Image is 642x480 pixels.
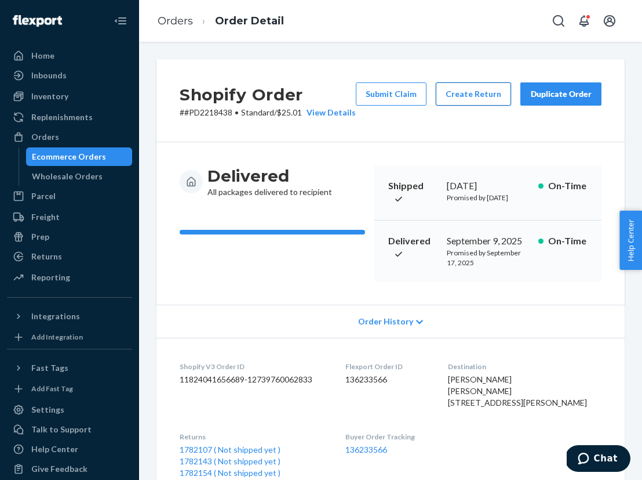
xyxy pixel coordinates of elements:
div: Give Feedback [31,463,87,475]
dd: 136233566 [345,374,429,385]
button: Fast Tags [7,359,132,377]
a: Returns [7,247,132,266]
button: Open notifications [572,9,596,33]
div: Fast Tags [31,362,68,374]
dt: Flexport Order ID [345,362,429,371]
span: Order History [358,316,413,327]
button: Open account menu [598,9,621,33]
button: Integrations [7,307,132,326]
a: Add Fast Tag [7,382,132,396]
a: 1782107 ( Not shipped yet ) [180,445,280,454]
a: 136233566 [345,445,387,454]
p: Promised by September 17, 2025 [447,248,529,268]
div: Replenishments [31,111,93,123]
a: Orders [7,128,132,146]
dt: Shopify V3 Order ID [180,362,327,371]
div: Prep [31,231,49,243]
button: Close Navigation [109,9,132,33]
p: On-Time [548,234,588,248]
button: Duplicate Order [520,82,601,106]
div: All packages delivered to recipient [207,165,332,198]
button: Submit Claim [356,82,426,106]
span: [PERSON_NAME] [PERSON_NAME] [STREET_ADDRESS][PERSON_NAME] [448,374,587,407]
div: Freight [31,211,60,223]
p: Shipped [388,179,437,206]
a: 1782154 ( Not shipped yet ) [180,468,280,478]
dt: Buyer Order Tracking [345,432,429,442]
a: Inbounds [7,66,132,85]
div: Wholesale Orders [32,171,103,182]
div: Parcel [31,190,56,202]
a: Orders [158,15,193,27]
a: Replenishments [7,108,132,127]
button: Help Center [619,211,642,270]
a: Parcel [7,187,132,205]
a: Prep [7,228,132,246]
a: Help Center [7,440,132,459]
h2: Shopify Order [180,82,356,107]
a: Ecommerce Orders [26,147,133,166]
button: View Details [302,107,356,118]
div: Talk to Support [31,424,92,435]
a: Freight [7,208,132,226]
a: 1782143 ( Not shipped yet ) [180,456,280,466]
img: Flexport logo [13,15,62,27]
dd: 11824041656689-12739760062833 [180,374,327,385]
button: Create Return [436,82,511,106]
a: Wholesale Orders [26,167,133,186]
div: Integrations [31,311,80,322]
a: Home [7,46,132,65]
span: Standard [241,107,274,117]
div: Help Center [31,443,78,455]
p: # #PD2218438 / $25.01 [180,107,356,118]
ol: breadcrumbs [148,4,293,38]
div: Add Integration [31,332,83,342]
div: Ecommerce Orders [32,151,106,163]
p: On-Time [548,179,588,193]
div: Inventory [31,91,68,102]
button: Open Search Box [547,9,570,33]
div: Reporting [31,272,70,283]
div: Home [31,50,54,62]
div: Orders [31,131,59,143]
iframe: Opens a widget where you can chat to one of our agents [567,445,630,474]
p: Delivered [388,234,437,261]
p: Promised by [DATE] [447,193,529,203]
div: [DATE] [447,179,529,193]
a: Reporting [7,268,132,287]
div: Settings [31,404,64,416]
div: Add Fast Tag [31,384,73,394]
a: Add Integration [7,330,132,344]
dt: Returns [180,432,327,442]
a: Settings [7,400,132,419]
button: Talk to Support [7,420,132,439]
div: Returns [31,251,62,262]
span: • [235,107,239,117]
dt: Destination [448,362,601,371]
div: Duplicate Order [530,88,592,100]
a: Order Detail [215,15,284,27]
div: September 9, 2025 [447,234,529,248]
div: Inbounds [31,70,67,81]
h3: Delivered [207,165,332,186]
a: Inventory [7,87,132,106]
button: Give Feedback [7,460,132,478]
